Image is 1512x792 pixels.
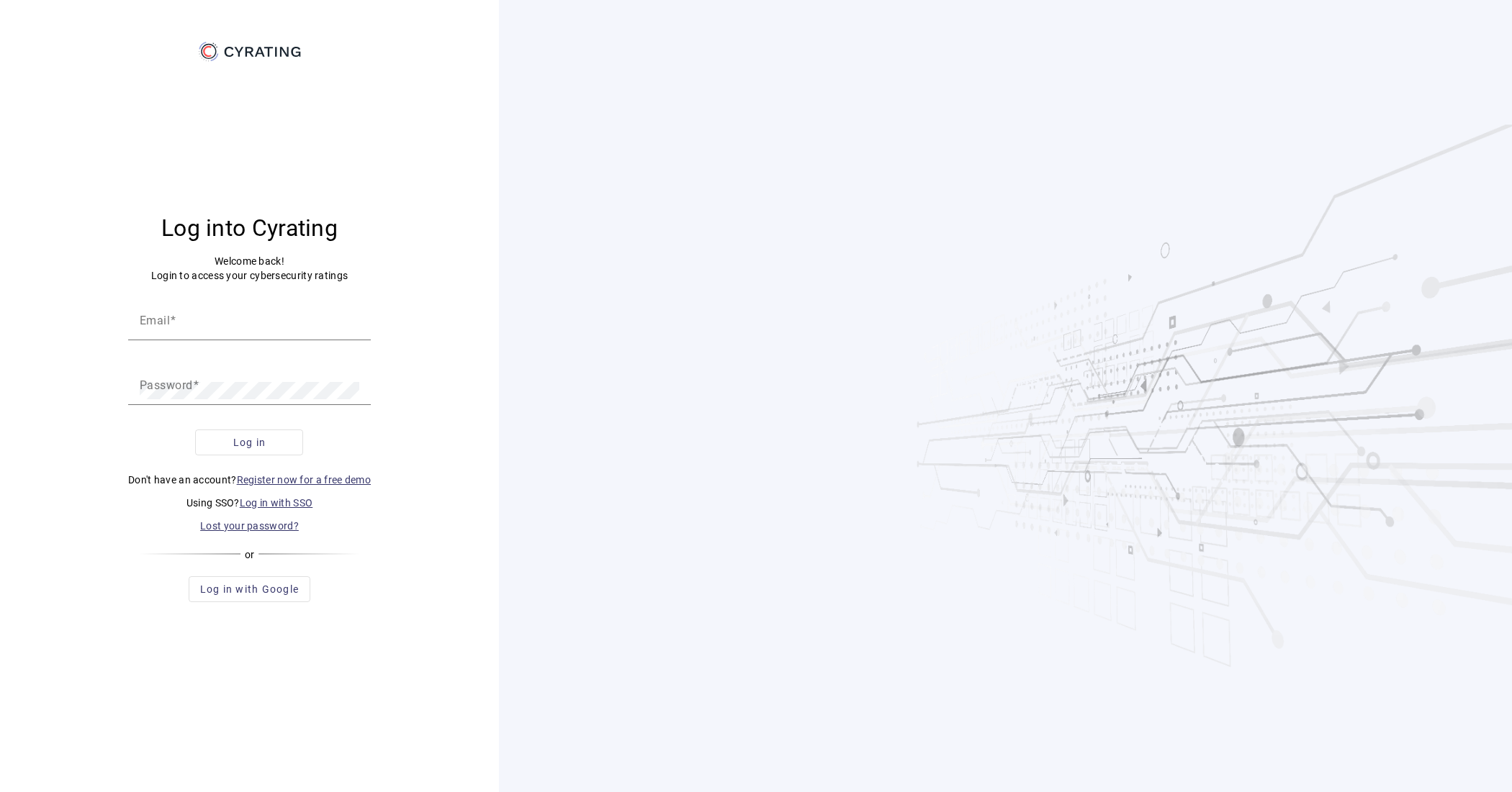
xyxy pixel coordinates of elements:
[128,254,371,283] p: Welcome back! Login to access your cybersecurity ratings
[195,429,303,455] button: Log in
[140,313,171,327] mat-label: Email
[200,520,299,532] a: Lost your password?
[128,473,371,487] p: Don't have an account?
[189,576,311,602] button: Log in with Google
[225,47,301,57] g: CYRATING
[128,214,371,242] h3: Log into Cyrating
[140,378,193,391] mat-label: Password
[233,435,266,450] span: Log in
[128,496,371,510] p: Using SSO?
[200,582,300,596] span: Log in with Google
[139,547,360,562] div: or
[240,497,313,509] a: Log in with SSO
[237,474,371,486] a: Register now for a free demo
